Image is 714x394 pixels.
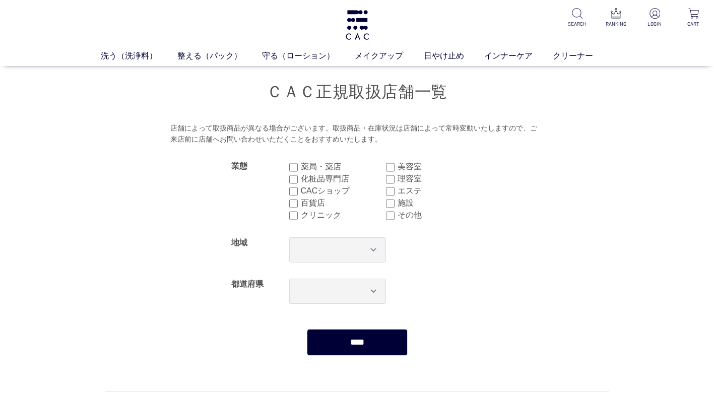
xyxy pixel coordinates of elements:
[681,8,706,28] a: CART
[642,20,667,28] p: LOGIN
[398,161,483,173] label: 美容室
[231,162,247,170] label: 業態
[301,209,386,221] label: クリニック
[642,8,667,28] a: LOGIN
[553,50,613,62] a: クリーナー
[484,50,553,62] a: インナーケア
[424,50,484,62] a: 日やけ止め
[398,185,483,197] label: エステ
[398,197,483,209] label: 施設
[262,50,355,62] a: 守る（ローション）
[604,20,628,28] p: RANKING
[355,50,423,62] a: メイクアップ
[231,238,247,247] label: 地域
[177,50,262,62] a: 整える（パック）
[344,10,370,40] img: logo
[301,197,386,209] label: 百貨店
[565,20,590,28] p: SEARCH
[604,8,628,28] a: RANKING
[301,161,386,173] label: 薬局・薬店
[170,123,544,145] div: 店舗によって取扱商品が異なる場合がございます。取扱商品・在庫状況は店舗によって常時変動いたしますので、ご来店前に店舗へお問い合わせいただくことをおすすめいたします。
[231,280,264,288] label: 都道府県
[681,20,706,28] p: CART
[101,50,177,62] a: 洗う（洗浄料）
[398,173,483,185] label: 理容室
[565,8,590,28] a: SEARCH
[105,81,609,103] h1: ＣＡＣ正規取扱店舗一覧
[301,173,386,185] label: 化粧品専門店
[398,209,483,221] label: その他
[301,185,386,197] label: CACショップ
